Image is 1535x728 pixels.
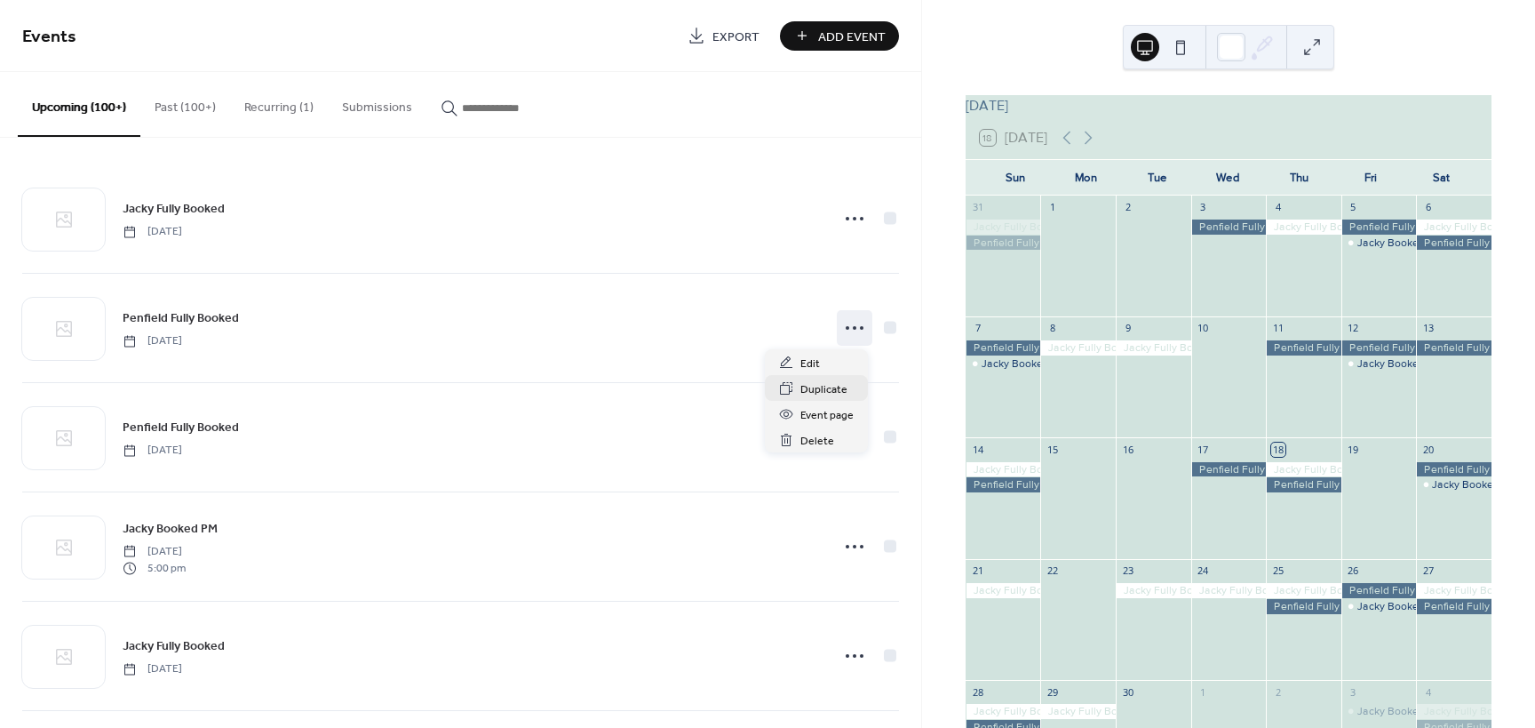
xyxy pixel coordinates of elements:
div: 9 [1121,322,1134,335]
div: Jacky Fully Booked [1266,462,1341,477]
div: 16 [1121,443,1134,456]
span: [DATE] [123,544,186,560]
div: Jacky Fully Booked [1416,583,1491,598]
div: Penfield Fully Booked [1266,340,1341,356]
div: Jacky Fully Booked [1040,340,1116,356]
button: Add Event [780,21,899,51]
div: 7 [971,322,984,335]
button: Past (100+) [140,72,230,135]
div: 11 [1271,322,1284,335]
a: Jacky Fully Booked [123,198,225,219]
span: [DATE] [123,661,182,677]
div: Penfield Fully Booked [966,477,1041,492]
div: Jacky Fully Booked [1116,340,1191,356]
div: Jacky Fully Booked [966,220,1041,235]
div: Penfield Fully Booked [1341,220,1417,235]
div: Penfield Fully Booked [1416,462,1491,477]
div: Penfield Fully Booked [1266,599,1341,614]
div: Jacky Fully Booked [1040,704,1116,719]
div: Jacky Fully Booked [1416,220,1491,235]
div: Jacky Booked PM [982,356,1068,372]
div: Jacky Booked PM [1357,599,1444,614]
a: Jacky Fully Booked [123,636,225,656]
div: 8 [1046,322,1059,335]
div: Penfield Fully Booked [1416,236,1491,251]
div: Wed [1193,160,1264,196]
div: 4 [1421,685,1435,699]
div: Jacky Booked PM [1357,356,1444,372]
div: 3 [1347,685,1360,699]
span: Events [22,20,76,54]
div: Penfield Fully Booked [966,236,1041,251]
div: 10 [1197,322,1210,335]
div: 30 [1121,685,1134,699]
a: Export [674,21,773,51]
span: Add Event [818,28,886,46]
div: 18 [1271,443,1284,456]
div: Jacky Fully Booked [1116,583,1191,598]
div: Jacky Fully Booked [966,462,1041,477]
div: 24 [1197,564,1210,578]
div: 17 [1197,443,1210,456]
div: Jacky Fully Booked [966,704,1041,719]
div: Penfield Fully Booked [1416,599,1491,614]
div: 28 [971,685,984,699]
div: 3 [1197,201,1210,214]
div: Jacky Booked PM [1357,236,1444,251]
span: Event page [800,406,854,425]
span: 5:00 pm [123,560,186,576]
div: Jacky Fully Booked [1416,704,1491,719]
div: 12 [1347,322,1360,335]
div: Jacky Booked PM [1341,356,1417,372]
div: 29 [1046,685,1059,699]
div: Jacky Booked PM [1341,236,1417,251]
div: Jacky Booked PM [1416,477,1491,492]
div: 19 [1347,443,1360,456]
span: Export [712,28,760,46]
div: 27 [1421,564,1435,578]
div: Penfield Fully Booked [1191,220,1267,235]
div: Penfield Fully Booked [966,340,1041,356]
span: Edit [800,355,820,373]
a: Penfield Fully Booked [123,417,239,437]
div: Jacky Booked PM [1432,477,1518,492]
div: Penfield Fully Booked [1416,340,1491,356]
div: Thu [1264,160,1335,196]
span: Duplicate [800,380,847,399]
div: 5 [1347,201,1360,214]
div: Jacky Booked PM [1341,704,1417,719]
div: 6 [1421,201,1435,214]
div: 14 [971,443,984,456]
div: 15 [1046,443,1059,456]
div: [DATE] [966,95,1491,116]
span: Jacky Fully Booked [123,637,225,656]
span: Penfield Fully Booked [123,309,239,328]
div: Fri [1335,160,1406,196]
div: 4 [1271,201,1284,214]
div: Penfield Fully Booked [1341,340,1417,356]
span: Jacky Fully Booked [123,200,225,219]
span: Delete [800,432,834,451]
span: [DATE] [123,443,182,459]
div: 2 [1121,201,1134,214]
a: Penfield Fully Booked [123,308,239,328]
div: 21 [971,564,984,578]
div: 31 [971,201,984,214]
div: 26 [1347,564,1360,578]
div: 2 [1271,685,1284,699]
div: Jacky Booked PM [1341,599,1417,614]
div: Jacky Fully Booked [1266,583,1341,598]
div: Jacky Booked PM [966,356,1041,372]
div: Penfield Fully Booked [1341,583,1417,598]
a: Jacky Booked PM [123,518,218,539]
div: Sun [980,160,1051,196]
div: 1 [1046,201,1059,214]
div: Penfield Fully Booked [1266,477,1341,492]
div: Sat [1406,160,1477,196]
div: 1 [1197,685,1210,699]
div: 20 [1421,443,1435,456]
div: 25 [1271,564,1284,578]
span: Jacky Booked PM [123,520,218,539]
div: Tue [1122,160,1193,196]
